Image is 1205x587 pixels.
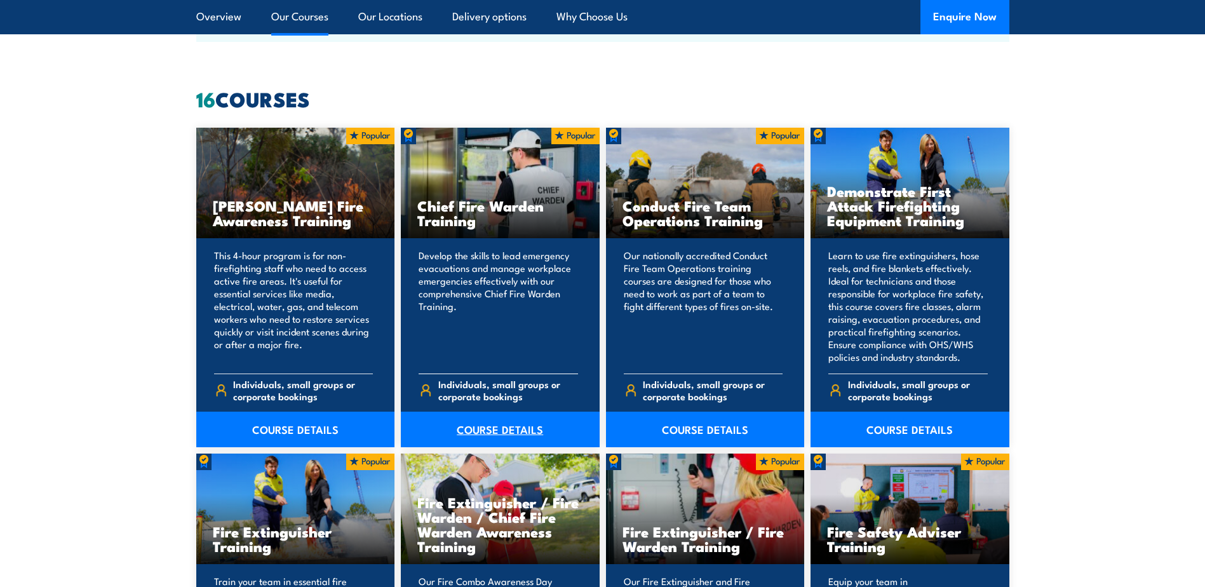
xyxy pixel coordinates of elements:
[196,412,395,447] a: COURSE DETAILS
[438,378,578,402] span: Individuals, small groups or corporate bookings
[623,524,788,553] h3: Fire Extinguisher / Fire Warden Training
[214,249,374,363] p: This 4-hour program is for non-firefighting staff who need to access active fire areas. It's usef...
[417,495,583,553] h3: Fire Extinguisher / Fire Warden / Chief Fire Warden Awareness Training
[624,249,783,363] p: Our nationally accredited Conduct Fire Team Operations training courses are designed for those wh...
[196,83,215,114] strong: 16
[848,378,988,402] span: Individuals, small groups or corporate bookings
[419,249,578,363] p: Develop the skills to lead emergency evacuations and manage workplace emergencies effectively wit...
[196,90,1009,107] h2: COURSES
[811,412,1009,447] a: COURSE DETAILS
[828,249,988,363] p: Learn to use fire extinguishers, hose reels, and fire blankets effectively. Ideal for technicians...
[827,524,993,553] h3: Fire Safety Adviser Training
[606,412,805,447] a: COURSE DETAILS
[417,198,583,227] h3: Chief Fire Warden Training
[401,412,600,447] a: COURSE DETAILS
[643,378,783,402] span: Individuals, small groups or corporate bookings
[233,378,373,402] span: Individuals, small groups or corporate bookings
[827,184,993,227] h3: Demonstrate First Attack Firefighting Equipment Training
[213,198,379,227] h3: [PERSON_NAME] Fire Awareness Training
[213,524,379,553] h3: Fire Extinguisher Training
[623,198,788,227] h3: Conduct Fire Team Operations Training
